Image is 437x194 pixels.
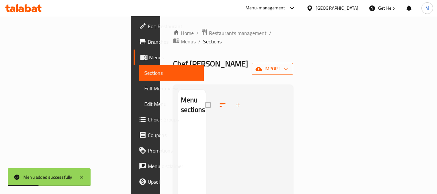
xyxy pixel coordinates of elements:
[134,112,204,127] a: Choice Groups
[230,97,246,113] button: Add section
[23,174,72,181] div: Menu added successfully
[148,178,199,186] span: Upsell
[148,162,199,170] span: Menu disclaimer
[173,29,293,46] nav: breadcrumb
[134,143,204,158] a: Promotions
[148,131,199,139] span: Coupons
[134,34,204,50] a: Branches
[209,29,267,37] span: Restaurants management
[173,56,248,71] span: Chef [PERSON_NAME]
[134,127,204,143] a: Coupons
[148,22,199,30] span: Edit Restaurant
[139,96,204,112] a: Edit Menu
[148,38,199,46] span: Branches
[149,53,199,61] span: Menus
[134,158,204,174] a: Menu disclaimer
[246,4,285,12] div: Menu-management
[148,147,199,154] span: Promotions
[144,100,199,108] span: Edit Menu
[425,5,429,12] span: M
[178,120,206,126] nav: Menu sections
[134,174,204,189] a: Upsell
[252,63,293,75] button: import
[139,65,204,81] a: Sections
[203,38,222,45] span: Sections
[134,18,204,34] a: Edit Restaurant
[134,50,204,65] a: Menus
[316,5,358,12] div: [GEOGRAPHIC_DATA]
[144,85,199,92] span: Full Menu View
[257,65,288,73] span: import
[139,81,204,96] a: Full Menu View
[148,116,199,123] span: Choice Groups
[144,69,199,77] span: Sections
[269,29,271,37] li: /
[201,29,267,37] a: Restaurants management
